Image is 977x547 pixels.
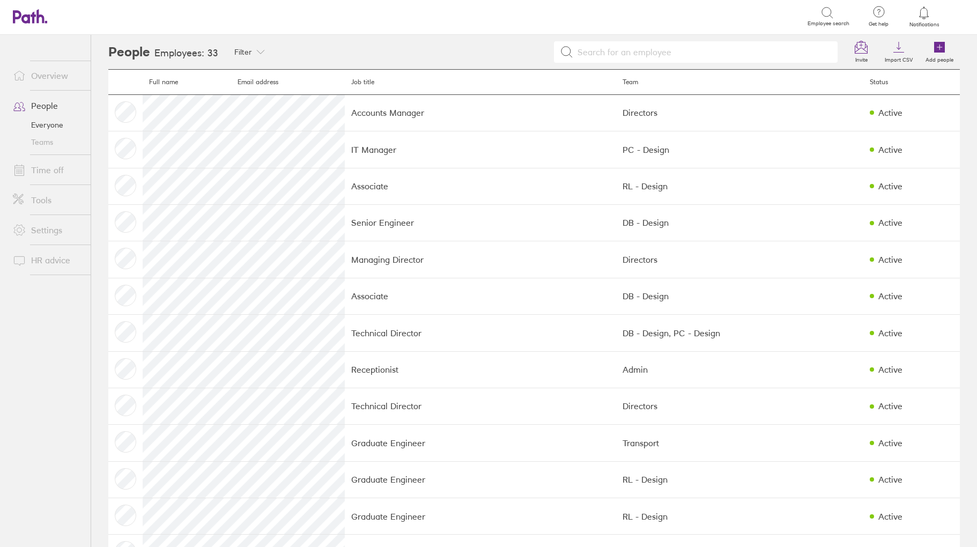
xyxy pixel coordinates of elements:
[4,249,91,271] a: HR advice
[108,35,150,69] h2: People
[616,131,863,168] td: PC - Design
[878,255,902,264] div: Active
[345,278,616,314] td: Associate
[616,241,863,278] td: Directors
[345,351,616,388] td: Receptionist
[616,351,863,388] td: Admin
[878,438,902,448] div: Active
[345,388,616,424] td: Technical Director
[616,461,863,498] td: RL - Design
[345,498,616,535] td: Graduate Engineer
[4,134,91,151] a: Teams
[345,70,616,95] th: Job title
[345,168,616,204] td: Associate
[120,11,147,21] div: Search
[878,54,919,63] label: Import CSV
[4,159,91,181] a: Time off
[616,70,863,95] th: Team
[345,425,616,461] td: Graduate Engineer
[907,5,942,28] a: Notifications
[878,291,902,301] div: Active
[154,48,218,59] h3: Employees: 33
[573,42,832,62] input: Search for an employee
[808,20,849,27] span: Employee search
[878,328,902,338] div: Active
[345,204,616,241] td: Senior Engineer
[345,131,616,168] td: IT Manager
[878,218,902,227] div: Active
[4,65,91,86] a: Overview
[616,388,863,424] td: Directors
[907,21,942,28] span: Notifications
[4,189,91,211] a: Tools
[616,204,863,241] td: DB - Design
[878,401,902,411] div: Active
[878,35,919,69] a: Import CSV
[878,108,902,117] div: Active
[345,315,616,351] td: Technical Director
[863,70,960,95] th: Status
[878,365,902,374] div: Active
[616,94,863,131] td: Directors
[878,475,902,484] div: Active
[616,425,863,461] td: Transport
[616,498,863,535] td: RL - Design
[231,70,345,95] th: Email address
[345,241,616,278] td: Managing Director
[143,70,231,95] th: Full name
[4,219,91,241] a: Settings
[878,512,902,521] div: Active
[616,315,863,351] td: DB - Design, PC - Design
[616,168,863,204] td: RL - Design
[4,116,91,134] a: Everyone
[878,145,902,154] div: Active
[849,54,874,63] label: Invite
[919,35,960,69] a: Add people
[234,48,252,56] span: Filter
[345,94,616,131] td: Accounts Manager
[616,278,863,314] td: DB - Design
[4,95,91,116] a: People
[345,461,616,498] td: Graduate Engineer
[861,21,896,27] span: Get help
[878,181,902,191] div: Active
[919,54,960,63] label: Add people
[844,35,878,69] a: Invite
